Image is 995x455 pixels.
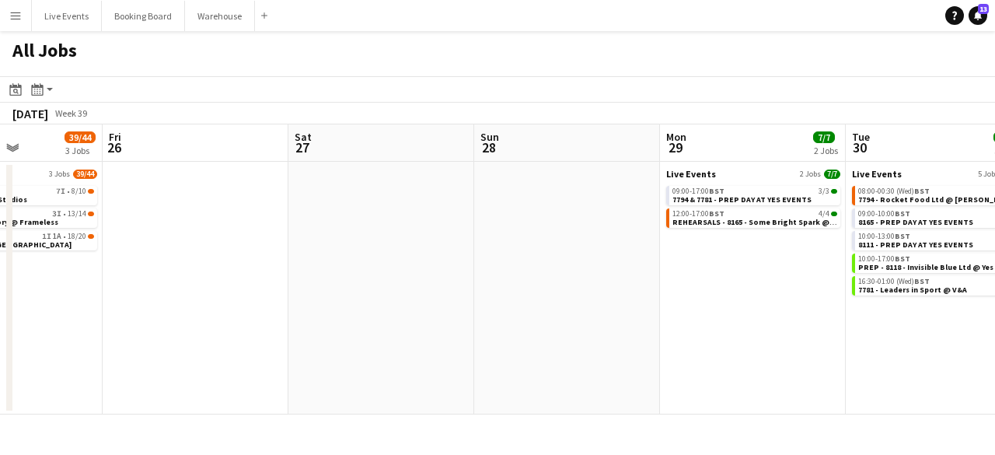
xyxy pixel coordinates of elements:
[185,1,255,31] button: Warehouse
[32,1,102,31] button: Live Events
[12,106,48,121] div: [DATE]
[51,107,90,119] span: Week 39
[969,6,987,25] a: 13
[978,4,989,14] span: 13
[102,1,185,31] button: Booking Board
